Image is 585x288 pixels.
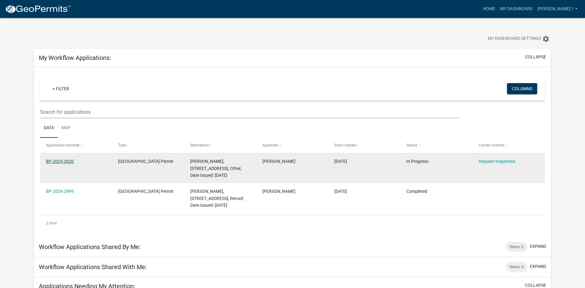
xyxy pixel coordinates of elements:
[525,54,546,60] button: collapse
[406,189,427,194] span: Completed
[262,143,278,147] span: Applicant
[40,106,459,118] input: Search for applications
[40,118,58,138] a: Data
[334,189,347,194] span: 12/23/2024
[118,159,173,164] span: Isanti County Building Permit
[47,83,74,94] a: + Filter
[46,189,74,194] a: BP-2024-2999
[184,138,257,153] datatable-header-cell: Description
[334,143,356,147] span: Date Created
[479,159,515,164] a: Request Inspection
[507,83,537,94] button: Columns
[118,189,173,194] span: Isanti County Building Permit
[483,33,554,45] button: My Dashboard Settingssettings
[190,189,244,208] span: JOSHUA BOYD, 36944 7TH ST NE, Reroof, Date Issued: 01/13/2025
[535,3,580,15] a: [PERSON_NAME] 1
[401,138,473,153] datatable-header-cell: Status
[328,138,401,153] datatable-header-cell: Date Created
[406,143,417,147] span: Status
[506,262,527,272] div: Items: 0
[190,159,241,178] span: JARED A OQUIST, 8385 COUNTY ROAD 5 NE, Other, Date Issued: 01/28/2025
[473,138,545,153] datatable-header-cell: Current Activity
[498,3,535,15] a: My Dashboard
[39,54,111,61] h5: My Workflow Applications:
[530,243,546,250] button: expand
[542,35,550,43] i: settings
[190,143,209,147] span: Description
[262,159,295,164] span: Elizabeth Tavernier
[406,159,428,164] span: In Progress
[262,189,295,194] span: Elizabeth Tavernier
[46,143,80,147] span: Application Number
[118,143,126,147] span: Type
[46,159,74,164] a: BP-2025-3020
[58,118,74,138] a: Map
[479,143,504,147] span: Current Activity
[40,138,112,153] datatable-header-cell: Application Number
[488,35,541,43] span: My Dashboard Settings
[39,243,141,251] h5: Workflow Applications Shared By Me:
[39,263,147,271] h5: Workflow Applications Shared With Me:
[256,138,328,153] datatable-header-cell: Applicant
[34,67,551,237] div: collapse
[506,242,527,252] div: Items: 0
[334,159,347,164] span: 01/22/2025
[40,215,545,231] div: 2 total
[530,263,546,270] button: expand
[112,138,184,153] datatable-header-cell: Type
[480,3,498,15] a: Home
